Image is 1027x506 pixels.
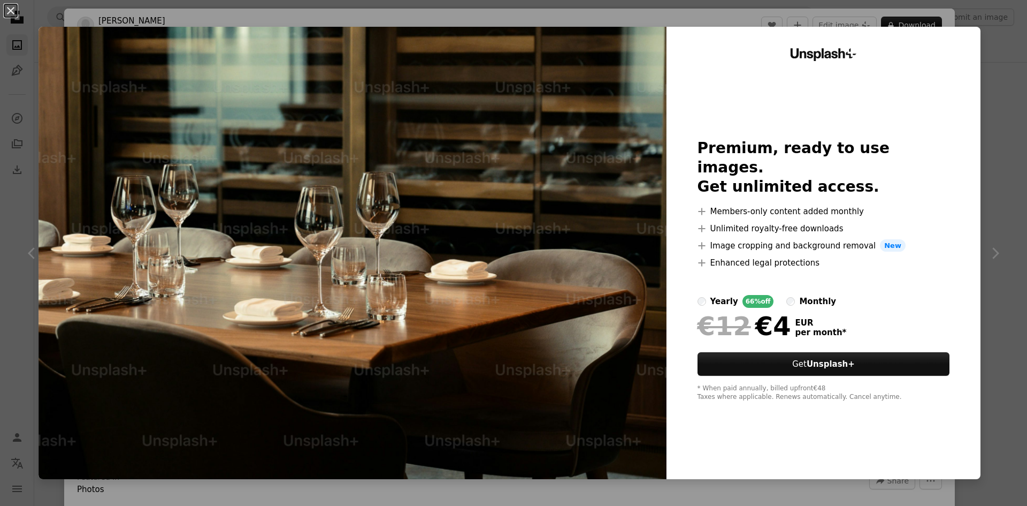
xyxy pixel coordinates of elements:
strong: Unsplash+ [807,359,855,369]
input: yearly66%off [698,297,706,306]
h2: Premium, ready to use images. Get unlimited access. [698,139,950,197]
div: * When paid annually, billed upfront €48 Taxes where applicable. Renews automatically. Cancel any... [698,384,950,402]
li: Image cropping and background removal [698,239,950,252]
div: yearly [710,295,738,308]
div: monthly [799,295,836,308]
span: €12 [698,312,751,340]
li: Members-only content added monthly [698,205,950,218]
input: monthly [786,297,795,306]
span: per month * [795,328,847,337]
button: GetUnsplash+ [698,352,950,376]
li: Unlimited royalty-free downloads [698,222,950,235]
div: €4 [698,312,791,340]
span: New [880,239,906,252]
div: 66% off [742,295,774,308]
span: EUR [795,318,847,328]
li: Enhanced legal protections [698,256,950,269]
